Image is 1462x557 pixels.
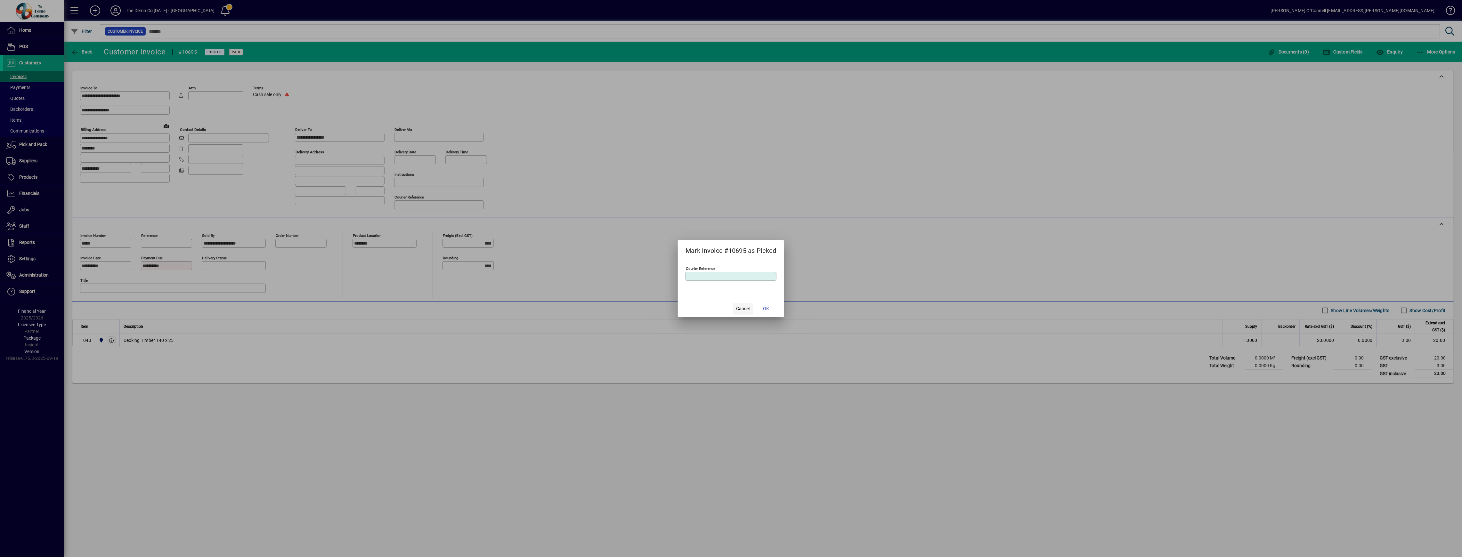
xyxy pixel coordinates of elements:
button: OK [756,303,776,315]
mat-label: Courier Reference [686,266,715,270]
span: OK [763,305,769,312]
button: Cancel [733,303,753,315]
span: Cancel [736,305,750,312]
h2: Mark Invoice #10695 as Picked [678,240,784,259]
